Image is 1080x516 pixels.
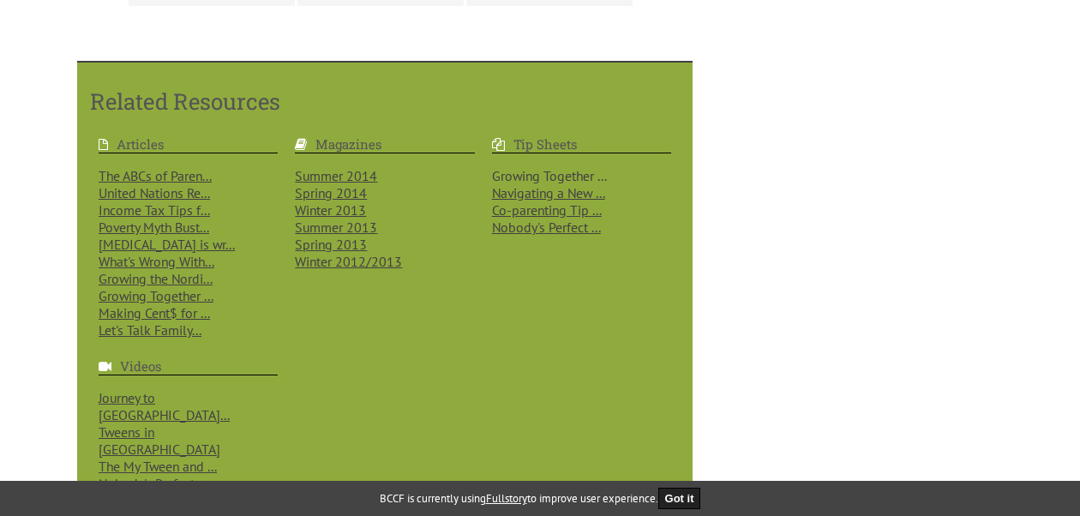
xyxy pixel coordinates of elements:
[99,389,230,423] a: Journey to [GEOGRAPHIC_DATA]...
[99,201,210,219] a: Income Tax Tips f...
[99,357,278,375] h4: Videos
[492,184,605,201] a: Navigating a New ...
[99,321,201,339] a: Let's Talk Family...
[99,287,213,304] a: Growing Together ...
[295,219,377,236] a: Summer 2013
[99,458,217,475] a: The My Tween and ...
[99,270,213,287] a: Growing the Nordi...
[486,491,527,506] a: Fullstory
[492,201,602,219] a: Co-parenting Tip ...
[658,488,701,509] button: Got it
[99,184,210,201] a: United Nations Re...
[99,236,235,253] a: [MEDICAL_DATA] is wr...
[99,423,220,458] a: Tweens in [GEOGRAPHIC_DATA]
[99,219,209,236] a: Poverty Myth Bust...
[295,184,367,201] a: Spring 2014
[492,167,607,184] a: Growing Together ...
[295,135,474,153] h4: Magazines
[492,219,601,236] a: Nobody's Perfect ...
[99,475,207,492] a: Nobody's Perfect ...
[295,236,367,253] a: Spring 2013
[90,87,680,116] h3: Related Resources
[99,304,210,321] a: Making Cent$ for ...
[295,201,366,219] a: Winter 2013
[99,135,278,153] h4: Articles
[295,253,402,270] a: Winter 2012/2013
[99,253,214,270] a: What's Wrong With...
[492,135,671,153] h4: Tip Sheets
[99,167,212,184] a: The ABCs of Paren...
[295,167,377,184] a: Summer 2014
